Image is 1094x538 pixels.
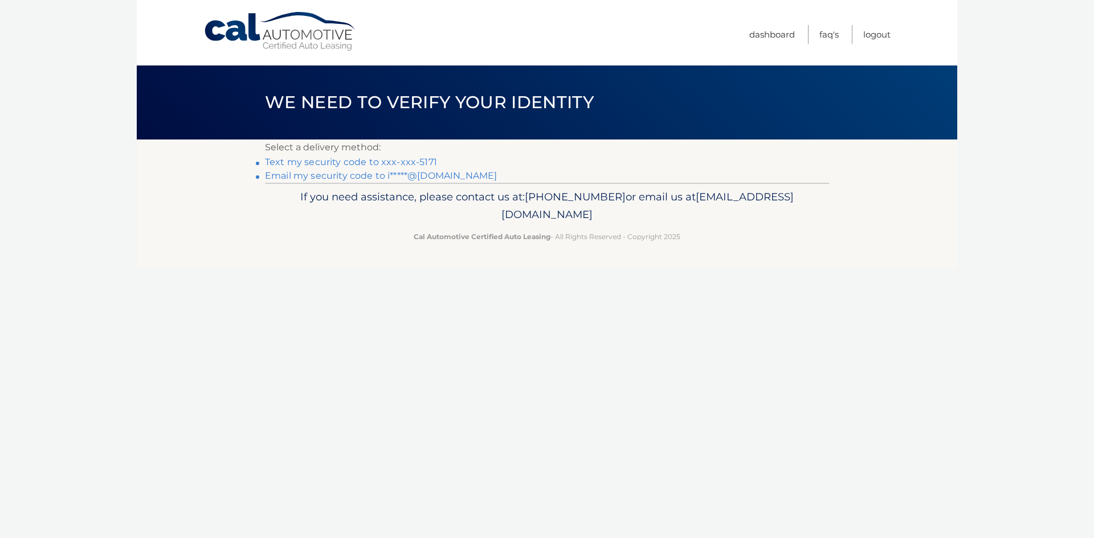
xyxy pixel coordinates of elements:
[863,25,891,44] a: Logout
[749,25,795,44] a: Dashboard
[265,157,437,167] a: Text my security code to xxx-xxx-5171
[414,232,550,241] strong: Cal Automotive Certified Auto Leasing
[265,170,497,181] a: Email my security code to i*****@[DOMAIN_NAME]
[203,11,357,52] a: Cal Automotive
[272,231,822,243] p: - All Rights Reserved - Copyright 2025
[272,188,822,224] p: If you need assistance, please contact us at: or email us at
[525,190,626,203] span: [PHONE_NUMBER]
[819,25,839,44] a: FAQ's
[265,139,829,155] p: Select a delivery method:
[265,92,594,113] span: We need to verify your identity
